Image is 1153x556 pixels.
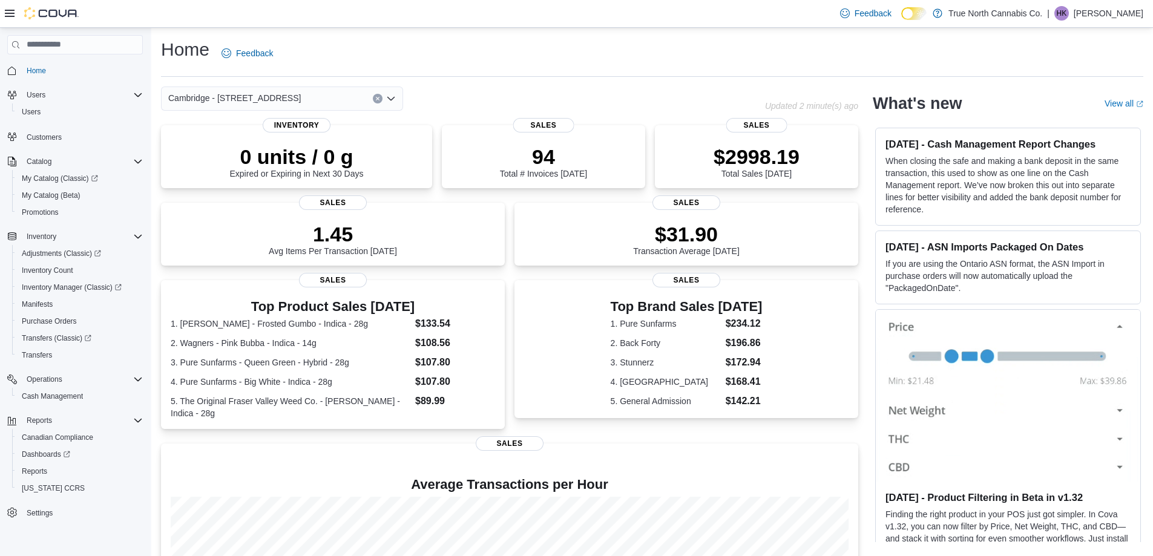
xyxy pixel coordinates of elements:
[901,20,902,21] span: Dark Mode
[263,118,330,132] span: Inventory
[611,318,721,330] dt: 1. Pure Sunfarms
[633,222,740,246] p: $31.90
[22,333,91,343] span: Transfers (Classic)
[17,481,143,495] span: Washington CCRS
[611,299,763,314] h3: Top Brand Sales [DATE]
[948,6,1042,21] p: True North Cannabis Co.
[415,374,495,389] dd: $107.80
[415,336,495,350] dd: $108.56
[22,466,47,476] span: Reports
[22,372,67,387] button: Operations
[415,394,495,408] dd: $89.99
[22,266,73,275] span: Inventory Count
[22,505,143,520] span: Settings
[17,430,98,445] a: Canadian Compliance
[17,464,143,479] span: Reports
[22,130,67,145] a: Customers
[22,413,57,428] button: Reports
[500,145,587,178] div: Total # Invoices [DATE]
[171,337,410,349] dt: 2. Wagners - Pink Bubba - Indica - 14g
[2,371,148,388] button: Operations
[2,153,148,170] button: Catalog
[17,331,96,345] a: Transfers (Classic)
[17,280,126,295] a: Inventory Manager (Classic)
[652,273,720,287] span: Sales
[415,316,495,331] dd: $133.54
[27,416,52,425] span: Reports
[22,413,143,428] span: Reports
[17,171,143,186] span: My Catalog (Classic)
[17,447,75,462] a: Dashboards
[171,299,495,314] h3: Top Product Sales [DATE]
[27,374,62,384] span: Operations
[513,118,574,132] span: Sales
[27,90,45,100] span: Users
[22,229,143,244] span: Inventory
[299,273,367,287] span: Sales
[17,297,57,312] a: Manifests
[27,132,62,142] span: Customers
[27,232,56,241] span: Inventory
[714,145,800,178] div: Total Sales [DATE]
[22,506,57,520] a: Settings
[22,107,41,117] span: Users
[1136,100,1143,108] svg: External link
[269,222,397,256] div: Avg Items Per Transaction [DATE]
[12,103,148,120] button: Users
[2,412,148,429] button: Reports
[27,157,51,166] span: Catalog
[22,316,77,326] span: Purchase Orders
[22,191,80,200] span: My Catalog (Beta)
[236,47,273,59] span: Feedback
[17,188,85,203] a: My Catalog (Beta)
[726,336,763,350] dd: $196.86
[611,337,721,349] dt: 2. Back Forty
[22,483,85,493] span: [US_STATE] CCRS
[27,508,53,518] span: Settings
[1047,6,1050,21] p: |
[500,145,587,169] p: 94
[171,356,410,368] dt: 3. Pure Sunfarms - Queen Green - Hybrid - 28g
[633,222,740,256] div: Transaction Average [DATE]
[22,433,93,442] span: Canadian Compliance
[2,228,148,245] button: Inventory
[2,87,148,103] button: Users
[22,63,143,78] span: Home
[611,356,721,368] dt: 3. Stunnerz
[415,355,495,370] dd: $107.80
[12,480,148,497] button: [US_STATE] CCRS
[171,376,410,388] dt: 4. Pure Sunfarms - Big White - Indica - 28g
[22,208,59,217] span: Promotions
[12,245,148,262] a: Adjustments (Classic)
[2,128,148,145] button: Customers
[373,94,383,103] button: Clear input
[885,258,1131,294] p: If you are using the Ontario ASN format, the ASN Import in purchase orders will now automatically...
[17,464,52,479] a: Reports
[17,205,64,220] a: Promotions
[17,263,143,278] span: Inventory Count
[17,171,103,186] a: My Catalog (Classic)
[17,348,57,362] a: Transfers
[269,222,397,246] p: 1.45
[17,481,90,495] a: [US_STATE] CCRS
[12,429,148,446] button: Canadian Compliance
[1074,6,1143,21] p: [PERSON_NAME]
[765,101,858,111] p: Updated 2 minute(s) ago
[12,204,148,221] button: Promotions
[12,279,148,296] a: Inventory Manager (Classic)
[230,145,364,178] div: Expired or Expiring in Next 30 Days
[24,7,79,19] img: Cova
[17,314,82,329] a: Purchase Orders
[12,187,148,204] button: My Catalog (Beta)
[27,66,46,76] span: Home
[17,447,143,462] span: Dashboards
[885,491,1131,503] h3: [DATE] - Product Filtering in Beta in v1.32
[901,7,927,20] input: Dark Mode
[299,195,367,210] span: Sales
[12,296,148,313] button: Manifests
[652,195,720,210] span: Sales
[726,316,763,331] dd: $234.12
[611,376,721,388] dt: 4. [GEOGRAPHIC_DATA]
[855,7,892,19] span: Feedback
[17,389,88,404] a: Cash Management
